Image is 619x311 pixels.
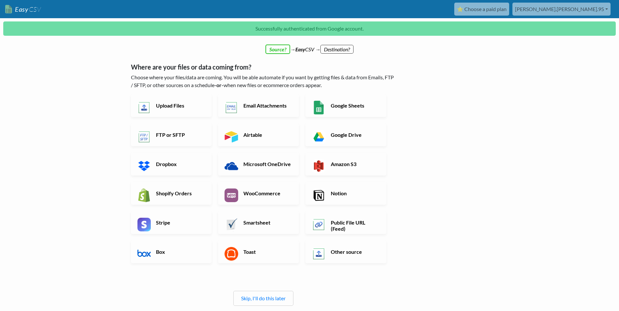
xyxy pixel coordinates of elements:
img: Dropbox App & API [137,159,151,173]
h6: Google Sheets [329,102,380,109]
h6: Airtable [242,132,293,138]
img: FTP or SFTP App & API [137,130,151,144]
b: -or- [214,82,224,88]
h6: Email Attachments [242,102,293,109]
img: WooCommerce App & API [225,188,238,202]
a: EasyCSV [5,3,41,16]
h6: Public File URL (Feed) [329,219,380,232]
img: Shopify App & API [137,188,151,202]
h6: Smartsheet [242,219,293,226]
a: Airtable [218,123,299,146]
h6: Other source [329,249,380,255]
h6: Box [154,249,205,255]
div: → CSV → [124,39,495,53]
a: FTP or SFTP [131,123,212,146]
img: Google Sheets App & API [312,101,326,114]
img: Stripe App & API [137,218,151,231]
img: Box App & API [137,247,151,261]
img: Other Source App & API [312,247,326,261]
a: ⭐ Choose a paid plan [454,3,509,16]
img: Upload Files App & API [137,101,151,114]
p: Choose where your files/data are coming. You will be able automate if you want by getting files &... [131,73,396,89]
a: Other source [305,240,386,263]
a: Dropbox [131,153,212,175]
h5: Where are your files or data coming from? [131,63,396,71]
img: Toast App & API [225,247,238,261]
h6: Shopify Orders [154,190,205,196]
a: Public File URL (Feed) [305,211,386,234]
h6: Dropbox [154,161,205,167]
a: Notion [305,182,386,205]
a: Smartsheet [218,211,299,234]
a: Skip, I'll do this later [241,295,286,301]
a: Email Attachments [218,94,299,117]
img: Google Drive App & API [312,130,326,144]
img: Public File URL App & API [312,218,326,231]
span: CSV [28,5,41,13]
a: [PERSON_NAME].[PERSON_NAME].95 [512,3,611,16]
h6: Google Drive [329,132,380,138]
a: Box [131,240,212,263]
h6: Toast [242,249,293,255]
a: Google Sheets [305,94,386,117]
h6: Stripe [154,219,205,226]
a: Microsoft OneDrive [218,153,299,175]
h6: Notion [329,190,380,196]
a: Upload Files [131,94,212,117]
a: Shopify Orders [131,182,212,205]
h6: Upload Files [154,102,205,109]
img: Microsoft OneDrive App & API [225,159,238,173]
a: Toast [218,240,299,263]
img: Airtable App & API [225,130,238,144]
a: WooCommerce [218,182,299,205]
h6: Amazon S3 [329,161,380,167]
p: Successfully authenticated from Google account. [3,21,616,36]
img: Notion App & API [312,188,326,202]
h6: WooCommerce [242,190,293,196]
h6: FTP or SFTP [154,132,205,138]
img: Smartsheet App & API [225,218,238,231]
a: Google Drive [305,123,386,146]
img: Amazon S3 App & API [312,159,326,173]
a: Amazon S3 [305,153,386,175]
a: Stripe [131,211,212,234]
img: Email New CSV or XLSX File App & API [225,101,238,114]
h6: Microsoft OneDrive [242,161,293,167]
